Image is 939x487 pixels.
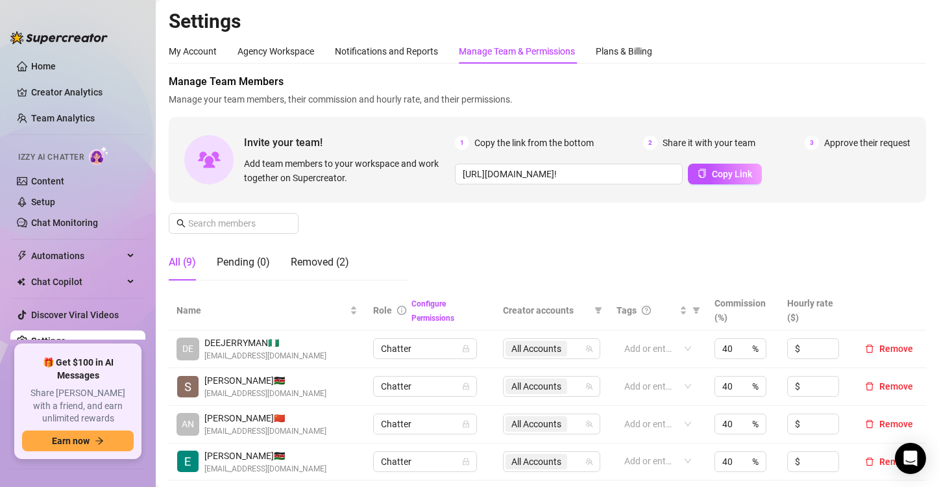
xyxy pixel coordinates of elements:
span: Manage your team members, their commission and hourly rate, and their permissions. [169,92,926,106]
a: Team Analytics [31,113,95,123]
span: copy [698,169,707,178]
span: Chatter [381,452,469,471]
span: Earn now [52,436,90,446]
button: Remove [860,416,918,432]
span: Manage Team Members [169,74,926,90]
span: delete [865,382,874,391]
span: Share it with your team [663,136,755,150]
span: team [585,345,593,353]
a: Content [31,176,64,186]
img: Essie [177,451,199,472]
span: Remove [879,419,913,429]
div: Plans & Billing [596,44,652,58]
span: Chatter [381,339,469,358]
button: Earn nowarrow-right [22,431,134,451]
span: lock [462,420,470,428]
a: Creator Analytics [31,82,135,103]
a: Home [31,61,56,71]
button: Copy Link [688,164,762,184]
span: arrow-right [95,436,104,445]
span: Chat Copilot [31,271,123,292]
span: delete [865,419,874,429]
div: Pending (0) [217,255,270,270]
span: Chatter [381,377,469,396]
span: Automations [31,245,123,266]
th: Commission (%) [707,291,779,331]
span: 2 [643,136,657,150]
span: Remove [879,381,913,392]
span: filter [592,301,605,320]
span: Remove [879,456,913,467]
span: Approve their request [824,136,910,150]
div: All (9) [169,255,196,270]
a: Setup [31,197,55,207]
img: Chat Copilot [17,277,25,286]
a: Chat Monitoring [31,218,98,228]
span: delete [865,344,874,353]
span: Chatter [381,414,469,434]
span: Remove [879,343,913,354]
a: Configure Permissions [411,299,454,323]
span: team [585,458,593,466]
span: thunderbolt [17,251,27,261]
span: Copy Link [712,169,752,179]
span: [EMAIL_ADDRESS][DOMAIN_NAME] [204,463,326,475]
div: Notifications and Reports [335,44,438,58]
span: All Accounts [511,342,561,356]
span: delete [865,457,874,466]
span: 3 [805,136,819,150]
img: AI Chatter [89,146,109,165]
span: 1 [455,136,469,150]
img: Sheila Ngigi [177,376,199,397]
span: Tags [616,303,637,318]
span: team [585,382,593,390]
span: DE [182,342,193,356]
span: Creator accounts [503,303,589,318]
span: Name [177,303,347,318]
h2: Settings [169,9,926,34]
th: Name [169,291,365,331]
span: DEEJERRYMAN 🇳🇬 [204,336,326,350]
span: lock [462,382,470,390]
span: All Accounts [511,417,561,431]
span: Share [PERSON_NAME] with a friend, and earn unlimited rewards [22,387,134,425]
button: Remove [860,454,918,469]
span: All Accounts [511,455,561,469]
a: Discover Viral Videos [31,310,119,320]
div: My Account [169,44,217,58]
span: search [177,219,186,228]
span: [EMAIL_ADDRESS][DOMAIN_NAME] [204,425,326,438]
span: All Accounts [506,454,567,469]
span: [PERSON_NAME] 🇰🇪 [204,449,326,463]
th: Hourly rate ($) [779,291,852,331]
span: question-circle [642,306,651,315]
span: team [585,420,593,428]
span: All Accounts [511,379,561,393]
span: [EMAIL_ADDRESS][DOMAIN_NAME] [204,350,326,362]
div: Open Intercom Messenger [895,443,926,474]
div: Manage Team & Permissions [459,44,575,58]
span: info-circle [397,306,406,315]
span: filter [692,306,700,314]
span: Add team members to your workspace and work together on Supercreator. [244,156,450,185]
span: 🎁 Get $100 in AI Messages [22,356,134,382]
img: logo-BBDzfeDw.svg [10,31,108,44]
input: Search members [188,216,280,231]
div: Agency Workspace [238,44,314,58]
span: Role [373,305,392,316]
span: [PERSON_NAME] 🇰🇪 [204,373,326,388]
span: filter [690,301,703,320]
div: Removed (2) [291,255,349,270]
span: Izzy AI Chatter [18,151,84,164]
span: Invite your team! [244,134,455,151]
span: [EMAIL_ADDRESS][DOMAIN_NAME] [204,388,326,400]
span: All Accounts [506,341,567,356]
span: AN [182,417,194,431]
button: Remove [860,379,918,394]
span: All Accounts [506,379,567,394]
span: Copy the link from the bottom [474,136,594,150]
span: lock [462,458,470,466]
a: Settings [31,336,66,346]
span: All Accounts [506,416,567,432]
button: Remove [860,341,918,356]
